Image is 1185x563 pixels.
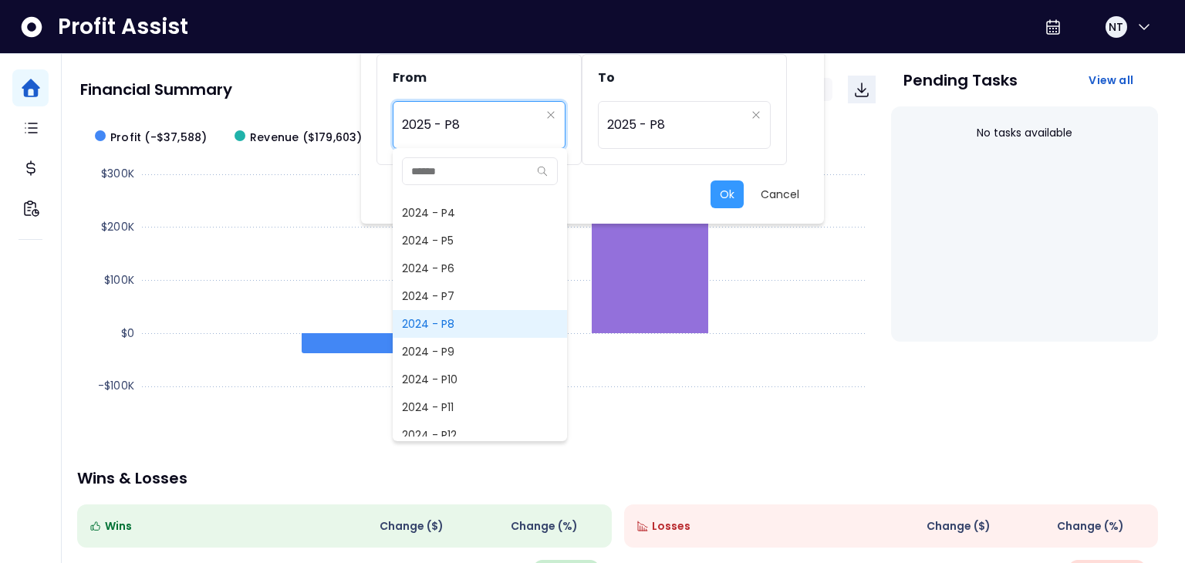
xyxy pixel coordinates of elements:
span: Profit Assist [58,13,188,41]
span: 2025 - P8 [607,107,745,143]
span: 2024 - P7 [393,282,567,310]
span: 2024 - P4 [393,199,567,227]
span: 2024 - P12 [393,421,567,449]
span: To [598,69,615,86]
span: 2024 - P10 [393,366,567,393]
button: Ok [711,180,744,208]
button: Cancel [751,180,809,208]
span: 2024 - P6 [393,255,567,282]
svg: close [546,110,555,120]
span: 2024 - P9 [393,338,567,366]
button: Clear [546,107,555,123]
span: NT [1109,19,1123,35]
svg: search [537,166,548,177]
span: From [393,69,427,86]
span: 2025 - P8 [402,107,540,143]
span: 2024 - P8 [393,310,567,338]
span: 2024 - P11 [393,393,567,421]
svg: close [751,110,761,120]
button: Clear [751,107,761,123]
span: 2024 - P5 [393,227,567,255]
